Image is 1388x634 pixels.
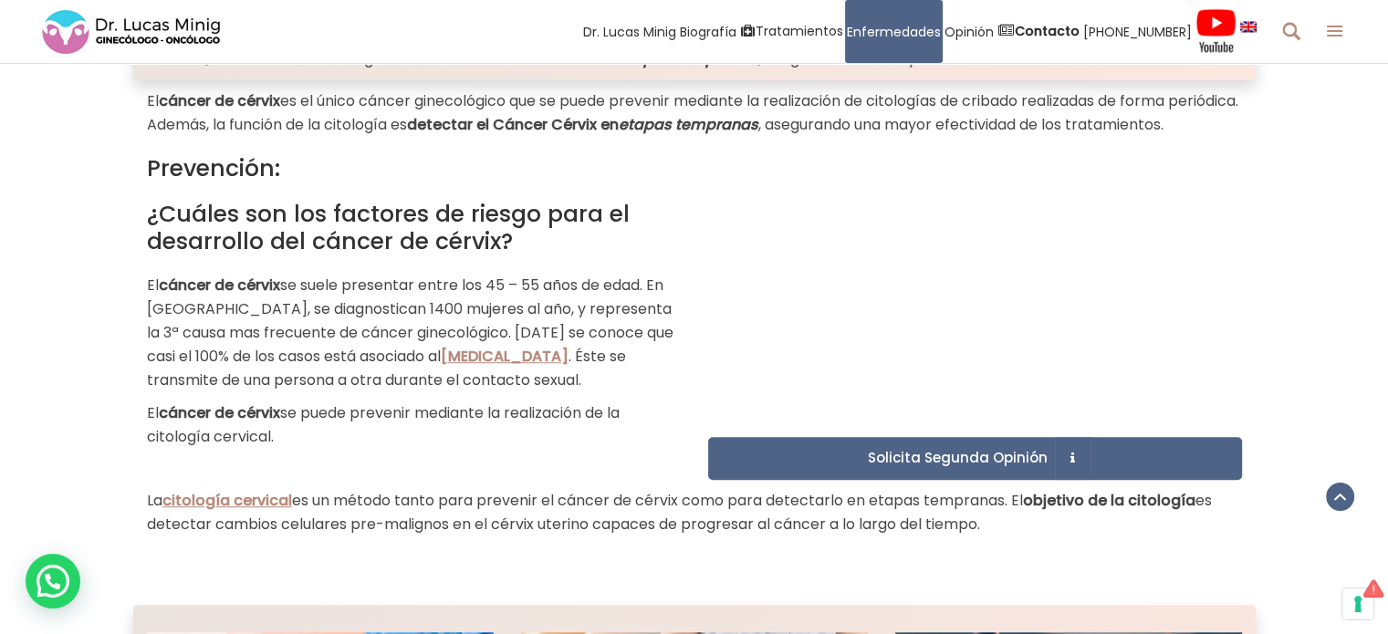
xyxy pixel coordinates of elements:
strong: detectar el Cáncer Cérvix en [407,114,758,135]
span: Solicita Segunda Opinión [859,451,1051,464]
p: El se puede prevenir mediante la realización de la citología cervical. [147,401,681,449]
span: Biografía [680,21,736,42]
span: Opinión [944,21,994,42]
span: Dr. Lucas Minig [583,21,676,42]
strong: cáncer de cérvix [159,275,280,296]
iframe: Relación entre el HPV y el cáncer de cérvix. Dr Lucas Minig, Ginecólogo Oncólogo, Valencia, España. [708,137,1242,437]
p: El se suele presentar entre los 45 – 55 años de edad. En [GEOGRAPHIC_DATA], se diagnostican 1400 ... [147,274,681,392]
strong: objetivo de la citología [1023,490,1195,511]
a: citología cervical [162,490,292,511]
h2: ¿Cuáles son los factores de riesgo para el desarrollo del cáncer de cérvix? [147,201,681,255]
span: Enfermedades [847,21,941,42]
a: [MEDICAL_DATA] [441,346,569,367]
p: La es un método tanto para prevenir el cáncer de cérvix como para detectarlo en etapas tempranas.... [147,489,1242,536]
a: Solicita Segunda Opinión [708,437,1242,480]
img: Videos Youtube Ginecología [1195,8,1237,54]
strong: Contacto [1015,22,1080,40]
p: El es el único cáncer ginecológico que se puede prevenir mediante la realización de citologías de... [147,89,1242,137]
strong: cáncer de cérvix [159,402,280,423]
img: language english [1240,21,1257,32]
em: etapas tempranas [619,114,758,135]
span: Tratamientos [756,21,843,42]
strong: cáncer de cérvix [159,90,280,111]
h2: Prevención: [147,155,681,182]
span: [PHONE_NUMBER] [1083,21,1192,42]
